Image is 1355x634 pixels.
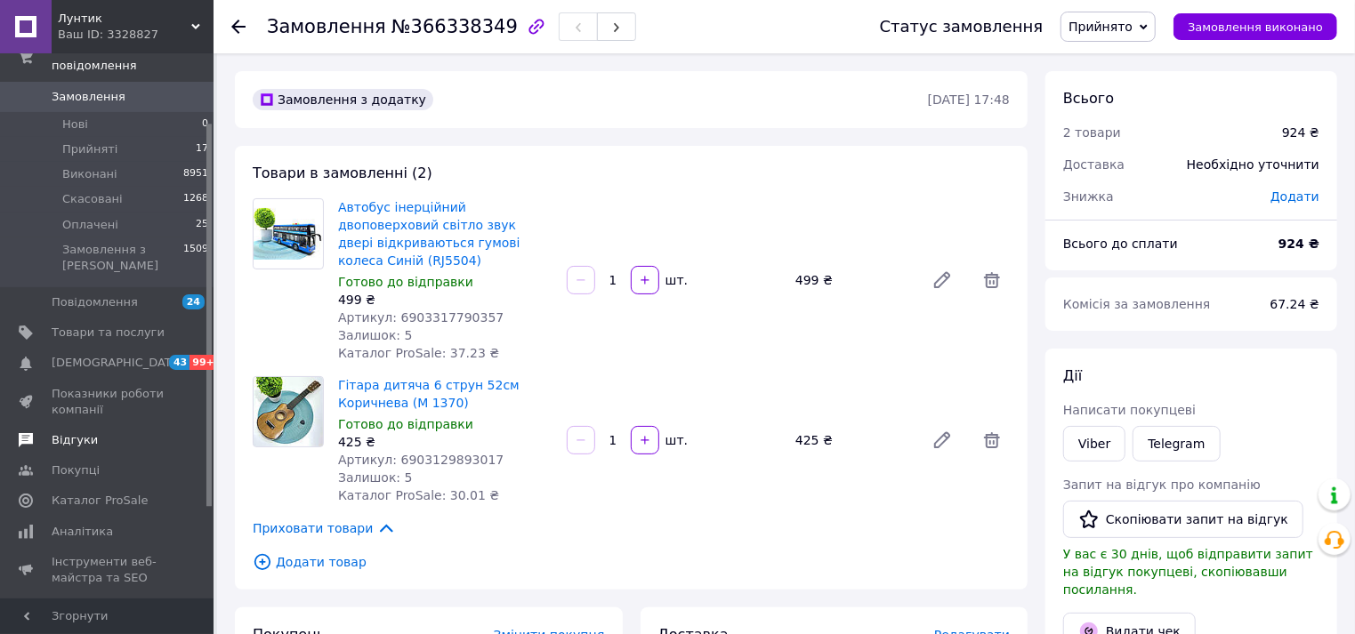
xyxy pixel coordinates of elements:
[338,200,520,268] a: Автобус інерційний двоповерховий світло звук двері відкриваються гумові колеса Синій (RJ5504)
[338,328,413,342] span: Залишок: 5
[391,16,518,37] span: №366338349
[1069,20,1133,34] span: Прийнято
[52,432,98,448] span: Відгуки
[52,554,165,586] span: Інструменти веб-майстра та SEO
[661,271,690,289] div: шт.
[338,488,499,502] span: Каталог ProSale: 30.01 ₴
[253,518,396,538] span: Приховати товари
[1133,426,1220,461] a: Telegram
[52,42,214,74] span: Замовлення та повідомлення
[58,11,191,27] span: Лунтик
[1063,501,1303,538] button: Скопіювати запит на відгук
[924,422,960,458] a: Редагувати
[190,355,219,370] span: 99+
[52,386,165,418] span: Показники роботи компанії
[182,294,205,309] span: 24
[1278,237,1319,251] b: 924 ₴
[1063,90,1114,107] span: Всього
[254,377,323,446] img: Гітара дитяча 6 струн 52см Коричнева (M 1370)
[1282,124,1319,141] div: 924 ₴
[1063,426,1125,461] a: Viber
[183,166,208,182] span: 8951
[928,92,1010,107] time: [DATE] 17:48
[1270,297,1319,311] span: 67.24 ₴
[924,262,960,298] a: Редагувати
[1063,547,1313,597] span: У вас є 30 днів, щоб відправити запит на відгук покупцеві, скопіювавши посилання.
[1063,157,1125,172] span: Доставка
[52,524,113,540] span: Аналітика
[661,431,690,449] div: шт.
[196,217,208,233] span: 25
[169,355,190,370] span: 43
[1063,367,1082,384] span: Дії
[338,346,499,360] span: Каталог ProSale: 37.23 ₴
[338,417,473,431] span: Готово до відправки
[338,291,552,309] div: 499 ₴
[52,294,138,310] span: Повідомлення
[338,433,552,451] div: 425 ₴
[62,242,183,274] span: Замовлення з [PERSON_NAME]
[1063,403,1196,417] span: Написати покупцеві
[253,165,432,181] span: Товари в замовленні (2)
[253,89,433,110] div: Замовлення з додатку
[183,191,208,207] span: 1268
[974,422,1010,458] span: Видалити
[338,310,504,325] span: Артикул: 6903317790357
[231,18,246,36] div: Повернутися назад
[788,428,917,453] div: 425 ₴
[338,470,413,485] span: Залишок: 5
[183,242,208,274] span: 1509
[202,116,208,132] span: 0
[62,217,118,233] span: Оплачені
[1188,20,1323,34] span: Замовлення виконано
[974,262,1010,298] span: Видалити
[52,325,165,341] span: Товари та послуги
[788,268,917,293] div: 499 ₴
[62,166,117,182] span: Виконані
[1063,125,1121,140] span: 2 товари
[1063,297,1211,311] span: Комісія за замовлення
[1176,145,1330,184] div: Необхідно уточнити
[338,453,504,467] span: Артикул: 6903129893017
[52,493,148,509] span: Каталог ProSale
[1063,237,1178,251] span: Всього до сплати
[52,89,125,105] span: Замовлення
[52,355,183,371] span: [DEMOGRAPHIC_DATA]
[254,208,323,261] img: Автобус інерційний двоповерховий світло звук двері відкриваються гумові колеса Синій (RJ5504)
[338,275,473,289] span: Готово до відправки
[1174,13,1337,40] button: Замовлення виконано
[253,552,1010,572] span: Додати товар
[196,141,208,157] span: 17
[58,27,214,43] div: Ваш ID: 3328827
[1063,189,1114,204] span: Знижка
[880,18,1044,36] div: Статус замовлення
[1270,189,1319,204] span: Додати
[62,116,88,132] span: Нові
[52,462,100,478] span: Покупці
[338,378,520,410] a: Гітара дитяча 6 струн 52см Коричнева (M 1370)
[62,141,117,157] span: Прийняті
[1063,478,1261,492] span: Запит на відгук про компанію
[62,191,123,207] span: Скасовані
[267,16,386,37] span: Замовлення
